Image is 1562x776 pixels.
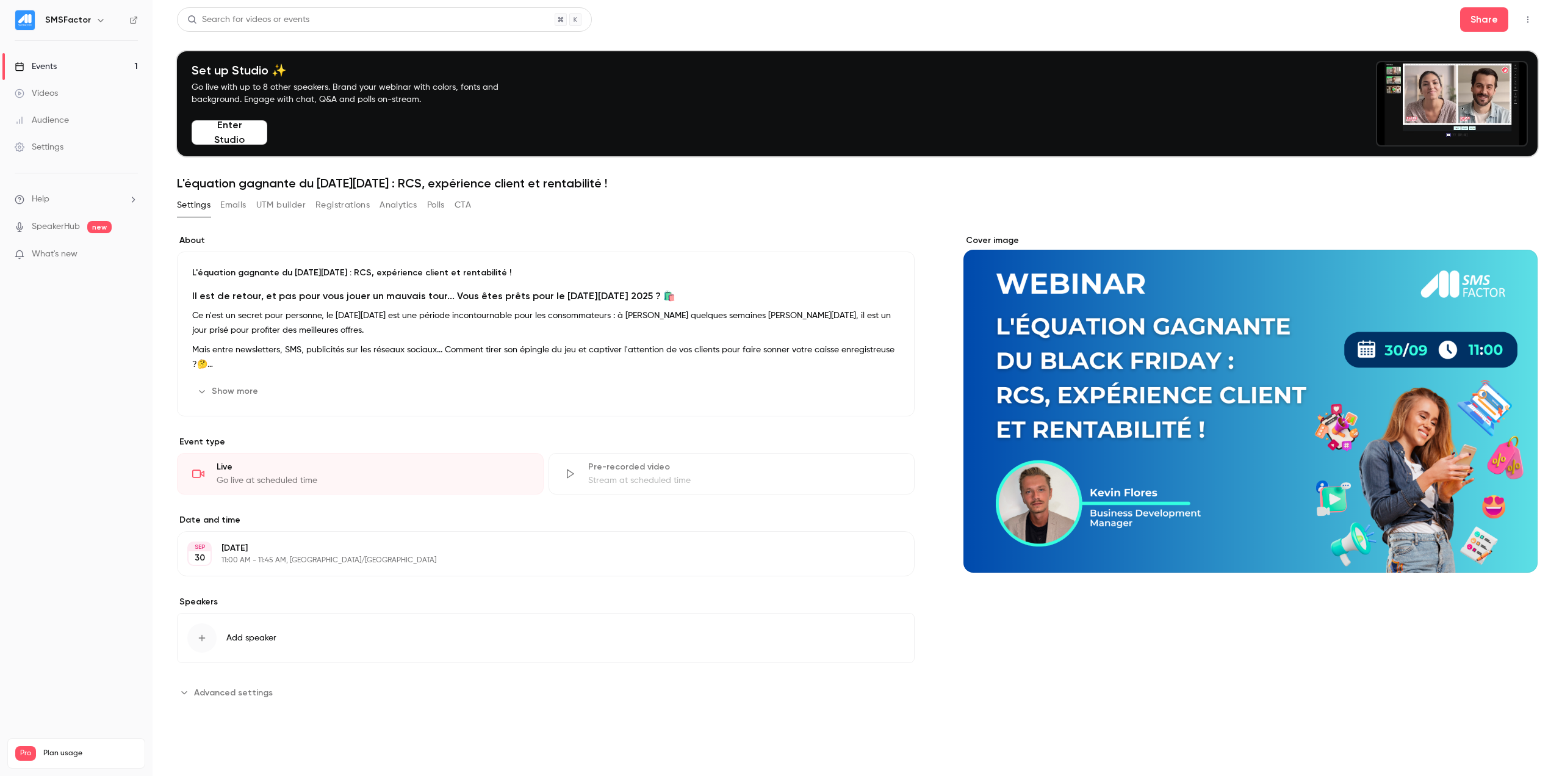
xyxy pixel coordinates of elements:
div: Pre-recorded video [588,461,900,473]
h4: Set up Studio ✨ [192,63,527,78]
div: Go live at scheduled time [217,474,528,487]
button: Settings [177,195,211,215]
label: Cover image [963,234,1538,247]
button: Show more [192,382,265,401]
div: Videos [15,87,58,100]
span: new [87,221,112,233]
p: 11:00 AM - 11:45 AM, [GEOGRAPHIC_DATA]/[GEOGRAPHIC_DATA] [221,556,850,565]
p: L'équation gagnante du [DATE][DATE] : RCS, expérience client et rentabilité ! [192,267,899,279]
section: Advanced settings [177,683,915,702]
span: Plan usage [43,749,137,758]
p: [DATE] [221,542,850,554]
label: Speakers [177,596,915,608]
div: Events [15,60,57,73]
span: Pro [15,746,36,761]
label: About [177,234,915,247]
p: 30 [195,552,205,564]
p: Ce n'est un secret pour personne, le [DATE][DATE] est une période incontournable pour les consomm... [192,308,899,338]
button: UTM builder [256,195,306,215]
span: Help [32,193,49,206]
button: Advanced settings [177,683,280,702]
li: help-dropdown-opener [15,193,138,206]
div: Pre-recorded videoStream at scheduled time [549,453,915,495]
div: Stream at scheduled time [588,474,900,487]
p: Go live with up to 8 other speakers. Brand your webinar with colors, fonts and background. Engage... [192,81,527,106]
label: Date and time [177,514,915,526]
button: Polls [427,195,445,215]
h1: L'équation gagnante du [DATE][DATE] : RCS, expérience client et rentabilité ! [177,176,1538,190]
p: Event type [177,436,915,448]
button: Share [1460,7,1508,32]
div: LiveGo live at scheduled time [177,453,544,495]
div: Audience [15,114,69,126]
div: Settings [15,141,63,153]
p: Mais entre newsletters, SMS, publicités sur les réseaux sociaux... Comment tirer son épingle du j... [192,343,899,372]
h2: Il est de retour, et pas pour vous jouer un mauvais tour... Vous êtes prêts pour le [DATE][DATE] ... [192,289,899,303]
span: Add speaker [226,632,276,644]
button: Analytics [380,195,417,215]
iframe: Noticeable Trigger [123,249,138,260]
div: Search for videos or events [187,13,309,26]
h6: SMSFactor [45,14,91,26]
img: SMSFactor [15,10,35,30]
div: Live [217,461,528,473]
div: SEP [189,543,211,551]
button: CTA [455,195,471,215]
button: Registrations [315,195,370,215]
a: SpeakerHub [32,220,80,233]
span: What's new [32,248,77,261]
button: Enter Studio [192,120,267,145]
strong: 🤔 [197,360,213,369]
button: Add speaker [177,613,915,663]
span: Advanced settings [194,686,273,699]
button: Emails [220,195,246,215]
section: Cover image [963,234,1538,573]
